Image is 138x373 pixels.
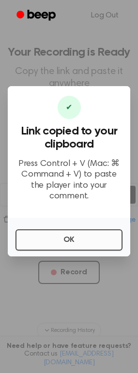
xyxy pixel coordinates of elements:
div: ✔ [58,96,81,119]
button: OK [15,229,123,251]
p: Press Control + V (Mac: ⌘ Command + V) to paste the player into your comment. [15,159,123,202]
a: Beep [10,6,64,25]
a: Log Out [81,4,128,27]
h3: Link copied to your clipboard [15,125,123,151]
